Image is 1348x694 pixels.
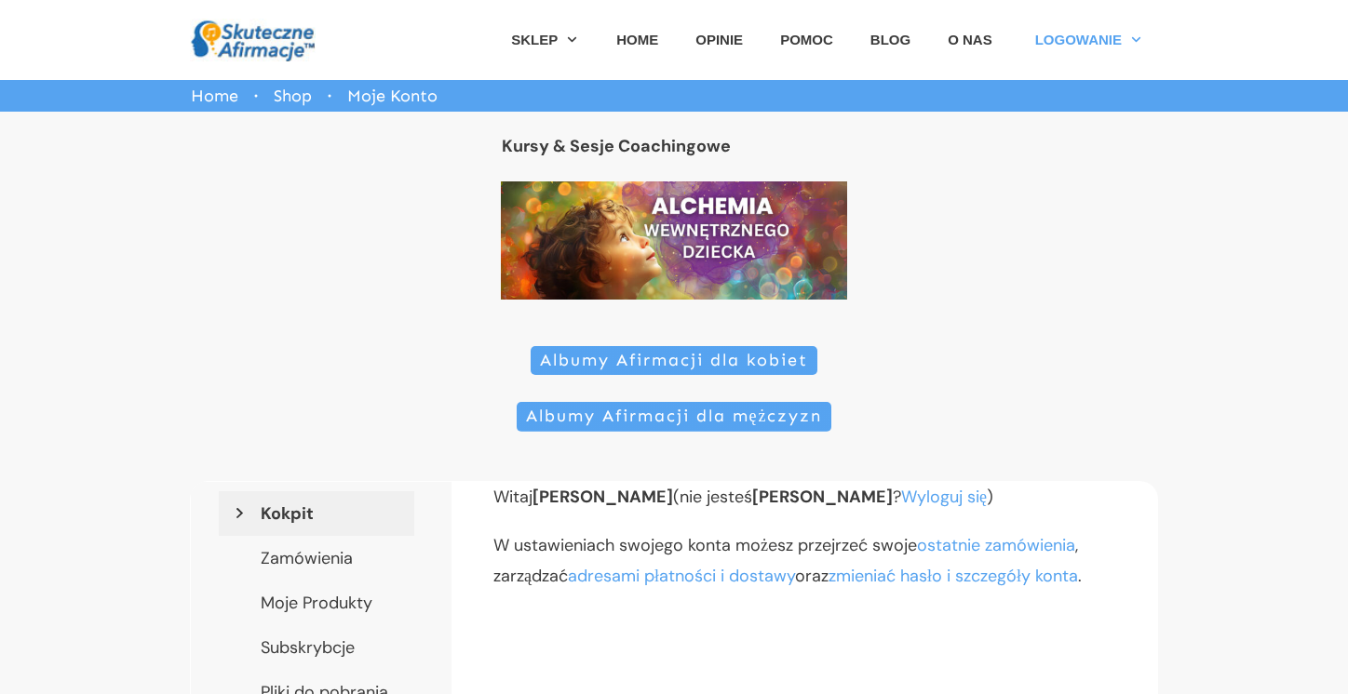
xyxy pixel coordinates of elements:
a: SKLEP [511,26,579,54]
a: ostatnie zamówienia [917,534,1075,556]
a: Home [191,81,238,111]
a: Kursy & Sesje Coachingowe [502,135,731,157]
a: zmieniać hasło i szczegóły konta [829,565,1078,587]
a: Wyloguj się [901,486,987,508]
a: Kokpit [219,491,414,536]
a: BLOG [870,26,910,54]
a: Zamówienia [219,536,414,581]
strong: [PERSON_NAME] [532,486,673,508]
p: W ustawieniach swojego konta możesz przejrzeć swoje , zarządzać oraz . [493,530,1139,609]
span: LOGOWANIE [1035,26,1122,54]
span: Shop [274,86,312,106]
a: adresami płatności i dostawy [568,565,795,587]
a: Albumy Afirmacji dla mężczyzn [517,402,832,432]
a: Shop [274,81,312,111]
img: ALCHEMIA Wewnetrznego Dziecka (1170 x 400 px) [501,181,847,300]
strong: [PERSON_NAME] [752,486,893,508]
a: OPINIE [695,26,743,54]
span: Moje Konto [347,81,438,111]
span: Albumy Afirmacji dla kobiet [540,351,808,371]
span: Albumy Afirmacji dla mężczyzn [526,407,823,427]
span: Home [191,86,238,106]
a: HOME [616,26,658,54]
a: POMOC [780,26,833,54]
a: LOGOWANIE [1035,26,1143,54]
p: Witaj (nie jesteś ? ) [493,482,1139,530]
a: Moje Produkty [219,581,414,625]
span: SKLEP [511,26,558,54]
a: Subskrybcje [219,625,414,670]
a: Albumy Afirmacji dla kobiet [531,346,817,376]
a: O NAS [948,26,992,54]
